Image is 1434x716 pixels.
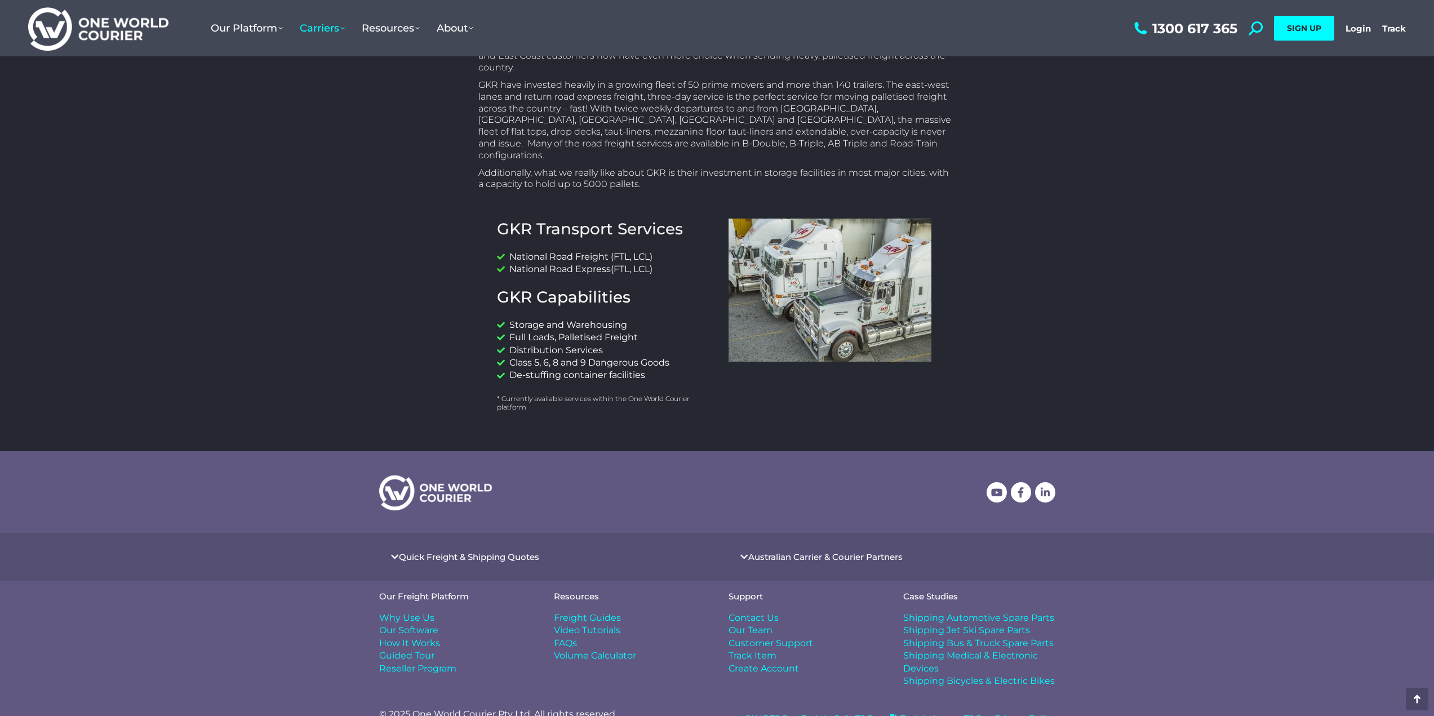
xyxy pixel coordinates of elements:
[1382,23,1406,34] a: Track
[554,612,621,624] span: Freight Guides
[379,624,531,637] a: Our Software
[729,662,799,675] span: Create Account
[362,22,420,34] span: Resources
[379,650,531,662] a: Guided Tour
[507,251,652,263] span: National Road Freight (FTL, LCL)
[1131,21,1237,35] a: 1300 617 365
[379,612,434,624] span: Why Use Us
[729,637,813,650] span: Customer Support
[478,167,956,191] p: Additionally, what we really like about GKR is their investment in storage facilities in most maj...
[748,553,903,561] a: Australian Carrier & Courier Partners
[507,344,603,357] span: Distribution Services
[554,624,706,637] a: Video Tutorials
[903,637,1054,650] span: Shipping Bus & Truck Spare Parts
[291,11,353,46] a: Carriers
[1274,16,1334,41] a: SIGN UP
[379,612,531,624] a: Why Use Us
[729,624,881,637] a: Our Team
[554,612,706,624] a: Freight Guides
[903,612,1054,624] span: Shipping Automotive Spare Parts
[202,11,291,46] a: Our Platform
[28,6,168,51] img: One World Courier
[300,22,345,34] span: Carriers
[903,624,1030,637] span: Shipping Jet Ski Spare Parts
[507,319,627,331] span: Storage and Warehousing
[428,11,482,46] a: About
[729,637,881,650] a: Customer Support
[729,662,881,675] a: Create Account
[497,219,712,239] h2: GKR Transport Services
[507,369,645,381] span: De-stuffing container facilities
[903,675,1055,687] a: Shipping Bicycles & Electric Bikes
[554,637,706,650] a: FAQs
[554,624,620,637] span: Video Tutorials
[554,592,706,601] h4: Resources
[507,331,638,344] span: Full Loads, Palletised Freight
[379,637,440,650] span: How It Works
[554,637,577,650] span: FAQs
[1287,23,1321,33] span: SIGN UP
[903,650,1055,675] a: Shipping Medical & Electronic Devices
[729,592,881,601] h4: Support
[729,612,779,624] span: Contact Us
[554,650,636,662] span: Volume Calculator
[379,662,531,675] a: Reseller Program
[903,612,1055,624] a: Shipping Automotive Spare Parts
[379,650,434,662] span: Guided Tour
[507,263,652,275] span: National Road Express
[611,264,652,274] span: (FTL, LCL)
[903,637,1055,650] a: Shipping Bus & Truck Spare Parts
[353,11,428,46] a: Resources
[507,357,669,369] span: Class 5, 6, 8 and 9 Dangerous Goods
[437,22,473,34] span: About
[399,553,539,561] a: Quick Freight & Shipping Quotes
[478,79,956,162] p: GKR have invested heavily in a growing fleet of 50 prime movers and more than 140 trailers. The e...
[379,592,531,601] h4: Our Freight Platform
[497,287,712,307] h2: GKR Capabilities
[1346,23,1371,34] a: Login
[729,624,773,637] span: Our Team
[497,394,712,412] p: * Currently available services within the One World Courier platform
[211,22,283,34] span: Our Platform
[729,650,776,662] span: Track Item
[729,612,881,624] a: Contact Us
[554,650,706,662] a: Volume Calculator
[729,219,931,362] img: GKR-trucks
[903,592,1055,601] h4: Case Studies
[379,624,438,637] span: Our Software
[379,662,456,675] span: Reseller Program
[729,650,881,662] a: Track Item
[903,624,1055,637] a: Shipping Jet Ski Spare Parts
[379,637,531,650] a: How It Works
[903,675,1055,687] span: Shipping Bicycles & Electric Bikes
